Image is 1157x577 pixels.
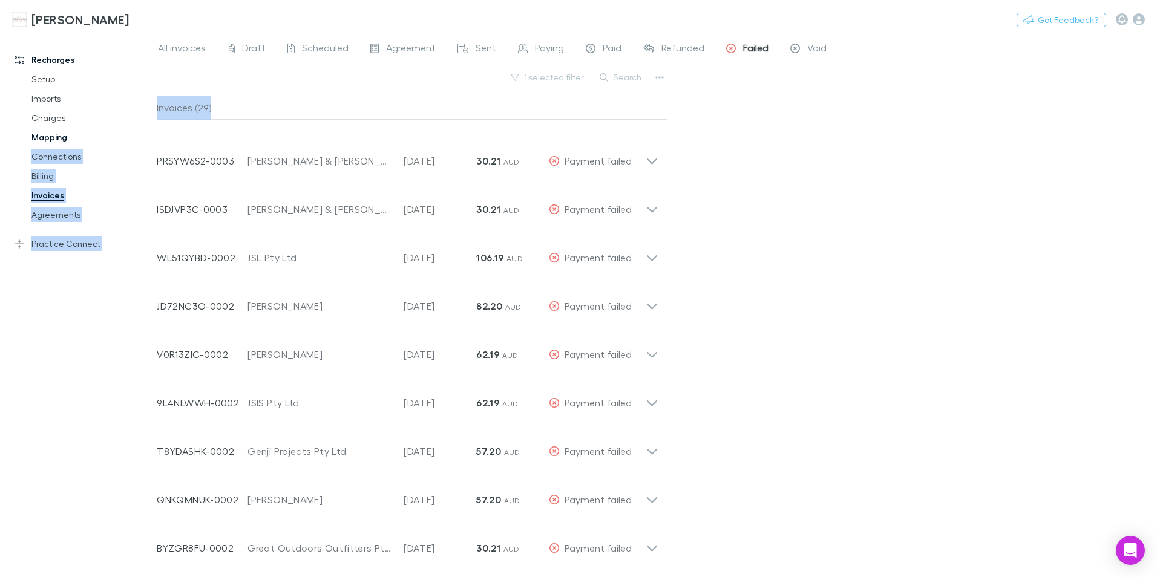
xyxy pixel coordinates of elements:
[247,202,392,217] div: [PERSON_NAME] & [PERSON_NAME]
[247,541,392,555] div: Great Outdoors Outfitters Pty Ltd
[147,325,668,374] div: V0R13ZIC-0002[PERSON_NAME][DATE]62.19 AUDPayment failed
[147,374,668,422] div: 9L4NLWWH-0002JSIS Pty Ltd[DATE]62.19 AUDPayment failed
[404,444,476,458] p: [DATE]
[157,396,247,410] p: 9L4NLWWH-0002
[502,351,519,360] span: AUD
[157,202,247,217] p: ISDJVP3C-0003
[476,203,500,215] strong: 30.21
[247,250,392,265] div: JSL Pty Ltd
[157,541,247,555] p: BYZGR8FU-0002
[12,12,27,27] img: Hales Douglass's Logo
[404,347,476,362] p: [DATE]
[19,186,163,205] a: Invoices
[404,396,476,410] p: [DATE]
[247,154,392,168] div: [PERSON_NAME] & [PERSON_NAME]
[147,229,668,277] div: WL51QYBD-0002JSL Pty Ltd[DATE]106.19 AUDPayment failed
[302,42,349,57] span: Scheduled
[503,206,520,215] span: AUD
[19,147,163,166] a: Connections
[565,300,632,311] span: Payment failed
[603,42,621,57] span: Paid
[505,70,591,85] button: 1 selected filter
[565,203,632,215] span: Payment failed
[476,252,503,264] strong: 106.19
[476,348,499,360] strong: 62.19
[158,42,206,57] span: All invoices
[476,542,500,554] strong: 30.21
[147,277,668,325] div: JD72NC3O-0002[PERSON_NAME][DATE]82.20 AUDPayment failed
[476,445,501,457] strong: 57.20
[594,70,649,85] button: Search
[661,42,704,57] span: Refunded
[807,42,827,57] span: Void
[404,299,476,313] p: [DATE]
[147,519,668,567] div: BYZGR8FU-0002Great Outdoors Outfitters Pty Ltd[DATE]30.21 AUDPayment failed
[157,347,247,362] p: V0R13ZIC-0002
[19,108,163,128] a: Charges
[247,347,392,362] div: [PERSON_NAME]
[5,5,136,34] a: [PERSON_NAME]
[506,254,523,263] span: AUD
[247,396,392,410] div: JSIS Pty Ltd
[565,445,632,457] span: Payment failed
[19,205,163,224] a: Agreements
[247,299,392,313] div: [PERSON_NAME]
[157,154,247,168] p: PRSYW6S2-0003
[404,250,476,265] p: [DATE]
[476,494,501,506] strong: 57.20
[157,444,247,458] p: T8YDASHK-0002
[31,12,129,27] h3: [PERSON_NAME]
[386,42,436,57] span: Agreement
[242,42,266,57] span: Draft
[404,202,476,217] p: [DATE]
[505,302,522,311] span: AUD
[565,252,632,263] span: Payment failed
[19,128,163,147] a: Mapping
[476,42,496,57] span: Sent
[1017,13,1106,27] button: Got Feedback?
[147,422,668,471] div: T8YDASHK-0002Genji Projects Pty Ltd[DATE]57.20 AUDPayment failed
[19,166,163,186] a: Billing
[565,348,632,360] span: Payment failed
[2,50,163,70] a: Recharges
[504,496,520,505] span: AUD
[19,70,163,89] a: Setup
[1116,536,1145,565] div: Open Intercom Messenger
[147,471,668,519] div: QNKQMNUK-0002[PERSON_NAME][DATE]57.20 AUDPayment failed
[404,492,476,507] p: [DATE]
[503,157,520,166] span: AUD
[565,494,632,505] span: Payment failed
[743,42,769,57] span: Failed
[503,544,520,553] span: AUD
[476,155,500,167] strong: 30.21
[476,300,502,312] strong: 82.20
[502,399,519,408] span: AUD
[565,155,632,166] span: Payment failed
[247,444,392,458] div: Genji Projects Pty Ltd
[404,154,476,168] p: [DATE]
[404,541,476,555] p: [DATE]
[157,250,247,265] p: WL51QYBD-0002
[157,299,247,313] p: JD72NC3O-0002
[476,397,499,409] strong: 62.19
[535,42,564,57] span: Paying
[2,234,163,253] a: Practice Connect
[565,397,632,408] span: Payment failed
[157,492,247,507] p: QNKQMNUK-0002
[147,132,668,180] div: PRSYW6S2-0003[PERSON_NAME] & [PERSON_NAME][DATE]30.21 AUDPayment failed
[19,89,163,108] a: Imports
[147,180,668,229] div: ISDJVP3C-0003[PERSON_NAME] & [PERSON_NAME][DATE]30.21 AUDPayment failed
[504,448,520,457] span: AUD
[247,492,392,507] div: [PERSON_NAME]
[565,542,632,553] span: Payment failed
